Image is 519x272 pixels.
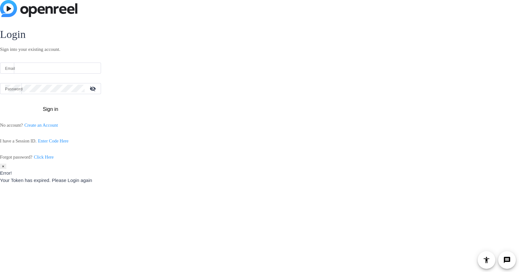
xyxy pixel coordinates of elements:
[5,66,15,71] mat-label: Email
[24,123,58,128] a: Create an Account
[86,84,101,93] mat-icon: visibility_off
[503,256,511,264] mat-icon: message
[2,164,4,169] span: ×
[34,154,54,160] a: Click Here
[483,256,490,264] mat-icon: accessibility
[5,64,96,72] input: Enter Email Address
[38,138,69,143] a: Enter Code Here
[43,106,58,113] span: Sign in
[5,87,23,91] mat-label: Password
